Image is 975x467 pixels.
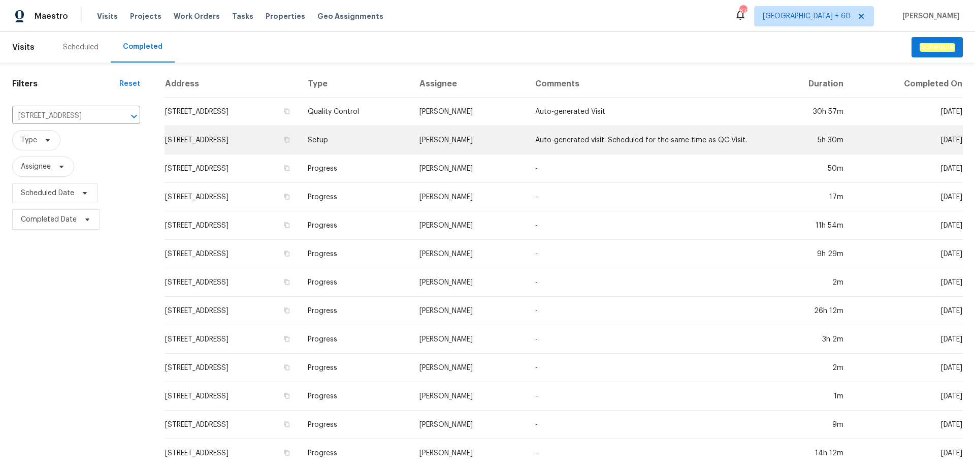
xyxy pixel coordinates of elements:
span: Scheduled Date [21,188,74,198]
span: Properties [266,11,305,21]
input: Search for an address... [12,108,112,124]
button: Copy Address [282,363,291,372]
td: [STREET_ADDRESS] [165,211,300,240]
td: 2m [766,268,852,297]
td: - [527,297,767,325]
span: Visits [97,11,118,21]
td: - [527,325,767,354]
td: 1m [766,382,852,411]
td: [DATE] [852,98,963,126]
td: 30h 57m [766,98,852,126]
td: [STREET_ADDRESS] [165,154,300,183]
td: Progress [300,268,412,297]
button: Copy Address [282,420,291,429]
td: [PERSON_NAME] [411,354,527,382]
button: Schedule [912,37,963,58]
span: Work Orders [174,11,220,21]
td: [STREET_ADDRESS] [165,268,300,297]
td: Progress [300,211,412,240]
td: 17m [766,183,852,211]
td: Progress [300,154,412,183]
td: Progress [300,411,412,439]
th: Comments [527,71,767,98]
td: Setup [300,126,412,154]
td: [PERSON_NAME] [411,98,527,126]
button: Copy Address [282,334,291,344]
td: - [527,211,767,240]
td: [STREET_ADDRESS] [165,297,300,325]
td: [STREET_ADDRESS] [165,183,300,211]
td: [DATE] [852,154,963,183]
td: [DATE] [852,211,963,240]
th: Address [165,71,300,98]
span: Maestro [35,11,68,21]
td: [PERSON_NAME] [411,183,527,211]
td: [DATE] [852,325,963,354]
td: [STREET_ADDRESS] [165,382,300,411]
em: Schedule [920,43,955,51]
span: [GEOGRAPHIC_DATA] + 60 [763,11,851,21]
span: Projects [130,11,161,21]
td: [DATE] [852,411,963,439]
td: [PERSON_NAME] [411,211,527,240]
button: Copy Address [282,448,291,457]
span: Visits [12,36,35,58]
td: 11h 54m [766,211,852,240]
td: [STREET_ADDRESS] [165,126,300,154]
td: 9m [766,411,852,439]
td: [STREET_ADDRESS] [165,98,300,126]
td: [PERSON_NAME] [411,325,527,354]
td: Progress [300,354,412,382]
td: - [527,183,767,211]
td: - [527,382,767,411]
th: Assignee [411,71,527,98]
td: [PERSON_NAME] [411,126,527,154]
span: Tasks [232,13,253,20]
td: [PERSON_NAME] [411,411,527,439]
td: [DATE] [852,382,963,411]
th: Type [300,71,412,98]
span: Type [21,135,37,145]
td: [STREET_ADDRESS] [165,354,300,382]
td: [DATE] [852,268,963,297]
td: - [527,268,767,297]
td: [PERSON_NAME] [411,240,527,268]
td: [DATE] [852,354,963,382]
td: [STREET_ADDRESS] [165,325,300,354]
td: 5h 30m [766,126,852,154]
button: Copy Address [282,277,291,287]
button: Copy Address [282,192,291,201]
td: Progress [300,183,412,211]
td: Progress [300,325,412,354]
td: [PERSON_NAME] [411,154,527,183]
button: Copy Address [282,391,291,400]
td: Progress [300,240,412,268]
td: 50m [766,154,852,183]
td: - [527,354,767,382]
td: [PERSON_NAME] [411,382,527,411]
td: 2m [766,354,852,382]
td: 26h 12m [766,297,852,325]
td: Quality Control [300,98,412,126]
td: 3h 2m [766,325,852,354]
td: [PERSON_NAME] [411,268,527,297]
button: Copy Address [282,164,291,173]
td: Auto-generated visit. Scheduled for the same time as QC Visit. [527,126,767,154]
button: Open [127,109,141,123]
td: - [527,411,767,439]
button: Copy Address [282,221,291,230]
td: Progress [300,382,412,411]
td: [PERSON_NAME] [411,297,527,325]
button: Copy Address [282,107,291,116]
td: Auto-generated Visit [527,98,767,126]
td: - [527,154,767,183]
button: Copy Address [282,249,291,258]
button: Copy Address [282,135,291,144]
td: [DATE] [852,126,963,154]
span: Assignee [21,162,51,172]
td: 9h 29m [766,240,852,268]
th: Duration [766,71,852,98]
div: Reset [119,79,140,89]
th: Completed On [852,71,963,98]
span: Geo Assignments [317,11,383,21]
